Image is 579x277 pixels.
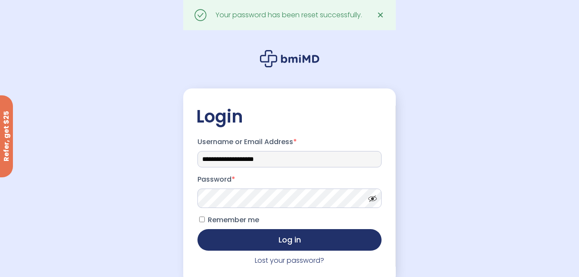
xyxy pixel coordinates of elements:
[197,135,382,149] label: Username or Email Address
[196,106,383,127] h2: Login
[372,6,389,24] a: ✕
[199,217,205,222] input: Remember me
[255,255,324,265] a: Lost your password?
[197,173,382,186] label: Password
[377,9,384,21] span: ✕
[216,9,362,21] div: Your password has been reset successfully.
[197,229,382,251] button: Log in
[208,215,259,225] span: Remember me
